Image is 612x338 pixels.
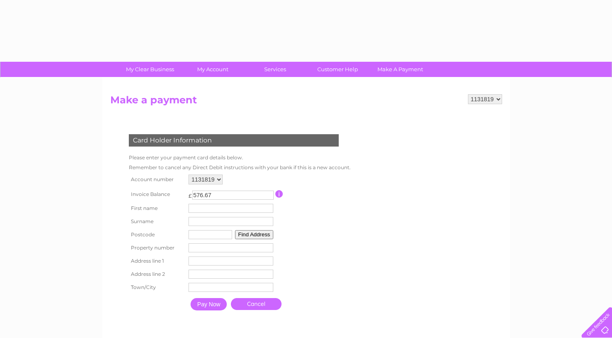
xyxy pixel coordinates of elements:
a: Make A Payment [366,62,434,77]
button: Find Address [235,230,274,239]
a: Customer Help [304,62,372,77]
a: My Clear Business [116,62,184,77]
th: Property number [127,241,187,254]
h2: Make a payment [110,94,502,110]
input: Information [275,190,283,198]
th: Surname [127,215,187,228]
th: Address line 1 [127,254,187,268]
a: My Account [179,62,247,77]
td: Remember to cancel any Direct Debit instructions with your bank if this is a new account. [127,163,353,172]
a: Services [241,62,309,77]
a: Cancel [231,298,282,310]
td: £ [188,189,192,199]
th: Account number [127,172,187,186]
th: First name [127,202,187,215]
th: Postcode [127,228,187,241]
div: Card Holder Information [129,134,339,147]
input: Pay Now [191,298,227,310]
td: Please enter your payment card details below. [127,153,353,163]
th: Address line 2 [127,268,187,281]
th: Town/City [127,281,187,294]
th: Invoice Balance [127,186,187,202]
